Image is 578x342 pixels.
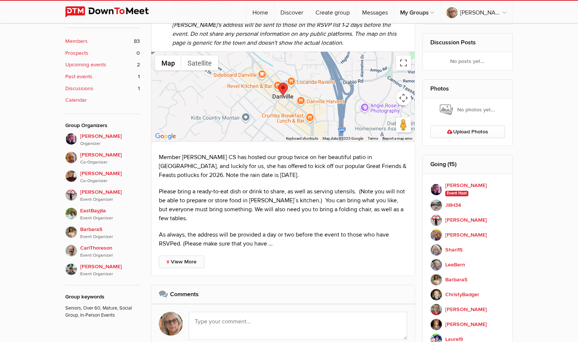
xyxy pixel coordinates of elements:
span: EastBayjila [80,207,140,222]
img: Karen C. [430,229,442,241]
a: Photos [430,85,449,92]
a: Upcoming events 2 [65,61,140,69]
i: Event Organizer [80,234,140,240]
p: Seniors, Over 60, Mature, Social Group, In-Person Events [65,301,140,319]
a: Discussion Posts [430,39,476,46]
div: No posts yet... [423,52,513,70]
img: Alexandra [430,214,442,226]
div: Group Organizers [65,121,140,130]
img: Vicki [65,133,77,145]
b: Calendar [65,96,87,104]
h2: Comments [159,285,407,303]
a: JillH34 [430,198,505,213]
a: Prospects 0 [65,49,140,57]
img: Alexandra [65,189,77,201]
span: 1 [138,85,140,93]
span: Event Host [445,191,469,197]
a: [PERSON_NAME] [440,1,512,23]
img: JillH34 [430,199,442,211]
a: Report a map error [383,136,412,140]
i: Co-Organizer [80,159,140,166]
i: Event Organizer [80,196,140,203]
button: Show satellite imagery [181,56,218,70]
i: Event Organizer [80,215,140,222]
i: Co-Organizer [80,178,140,184]
span: 83 [134,37,140,45]
button: Drag Pegman onto the map to open Street View [396,117,411,132]
p: As always, the address will be provided a day or two before the event to those who have RSVPed. (... [159,230,407,248]
img: KathleenDonovan [65,263,77,275]
a: [PERSON_NAME] Event Host [430,181,505,197]
img: BarbaraS [430,274,442,286]
span: Map data ©2025 Google [323,136,363,140]
a: [PERSON_NAME] [430,317,505,332]
a: [PERSON_NAME]Event Organizer [65,259,140,278]
img: CarlThoreson [65,245,77,257]
b: Past events [65,73,92,81]
b: Prospects [65,49,88,57]
span: [PERSON_NAME]'s address will be sent to those on the RSVP list 1-2 days before the event. Do not ... [172,16,407,47]
div: Group keywords [65,293,140,301]
a: My Groups [394,1,440,23]
img: EastBayjila [65,208,77,219]
p: Please bring a ready-to-eat dish or drink to share, as well as serving utensils. (Note you will n... [159,187,407,223]
b: [PERSON_NAME] [445,320,487,329]
span: [PERSON_NAME] [80,151,140,166]
a: Open this area in Google Maps (opens a new window) [153,132,178,141]
a: Create group [310,1,356,23]
a: Past events 1 [65,73,140,81]
span: CarlThoreson [80,244,140,259]
b: LeeBern [445,261,465,269]
button: Show street map [155,56,181,70]
b: JillH34 [445,201,461,209]
a: ChristyBadger [430,287,505,302]
button: Map camera controls [396,91,411,105]
img: BarbaraS [65,226,77,238]
a: LeeBern [430,257,505,272]
img: ChristyBadger [430,289,442,301]
img: Vicki [430,184,442,196]
a: BarbaraSEvent Organizer [65,222,140,240]
b: Discussions [65,85,93,93]
img: Barbara H [430,319,442,330]
b: ChristyBadger [445,291,479,299]
a: CarlThoresonEvent Organizer [65,240,140,259]
a: [PERSON_NAME] [430,228,505,243]
span: [PERSON_NAME] [80,188,140,203]
p: Member [PERSON_NAME] CS has hosted our group twice on her beautiful patio in [GEOGRAPHIC_DATA], a... [159,153,407,180]
button: Toggle fullscreen view [396,56,411,70]
span: [PERSON_NAME] [80,170,140,184]
b: Shari15 [445,246,463,254]
b: Members [65,37,88,45]
a: EastBayjilaEvent Organizer [65,203,140,222]
i: Event Organizer [80,252,140,259]
a: Shari15 [430,243,505,257]
b: [PERSON_NAME] [445,181,487,190]
a: [PERSON_NAME]Organizer [65,133,140,147]
b: [PERSON_NAME] [445,305,487,314]
span: 0 [136,49,140,57]
a: Members 83 [65,37,140,45]
span: 2 [137,61,140,69]
span: BarbaraS [80,225,140,240]
span: No photos yet... [440,104,495,116]
a: Home [246,1,274,23]
img: Shari15 [430,244,442,256]
img: Benjamin [430,304,442,316]
i: Organizer [80,140,140,147]
a: Terms (opens in new tab) [368,136,378,140]
b: [PERSON_NAME] [445,216,487,224]
a: Messages [356,1,394,23]
span: [PERSON_NAME] [80,132,140,147]
a: View More [159,256,204,268]
img: Terry H [65,152,77,164]
a: [PERSON_NAME]Co-Organizer [65,166,140,184]
a: Discussions 1 [65,85,140,93]
a: Upload Photos [430,126,505,138]
span: [PERSON_NAME] [80,263,140,278]
button: Keyboard shortcuts [286,136,318,141]
img: LeeBern [430,259,442,271]
b: Upcoming events [65,61,106,69]
a: [PERSON_NAME]Co-Organizer [65,147,140,166]
a: [PERSON_NAME]Event Organizer [65,184,140,203]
